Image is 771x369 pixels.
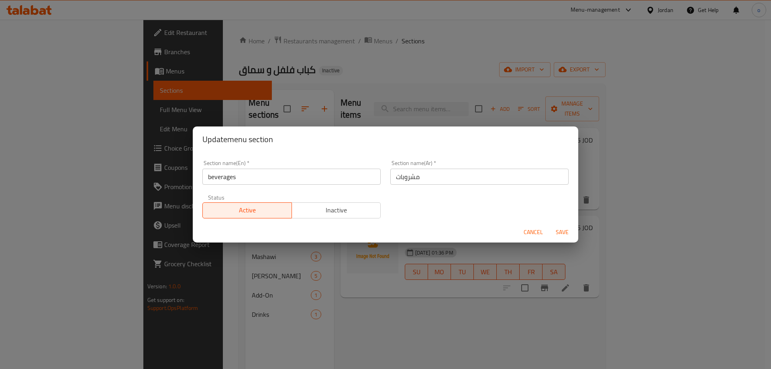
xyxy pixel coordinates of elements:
span: Cancel [524,227,543,237]
h2: Update menu section [202,133,569,146]
button: Save [549,225,575,240]
button: Active [202,202,292,218]
span: Save [553,227,572,237]
span: Inactive [295,204,378,216]
span: Active [206,204,289,216]
button: Inactive [292,202,381,218]
input: Please enter section name(en) [202,169,381,185]
button: Cancel [520,225,546,240]
input: Please enter section name(ar) [390,169,569,185]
